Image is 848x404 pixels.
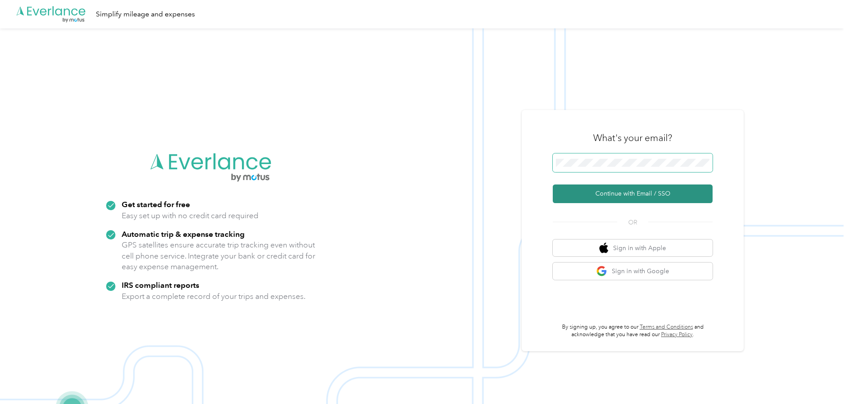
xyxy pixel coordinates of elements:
[640,324,693,330] a: Terms and Conditions
[553,323,713,339] p: By signing up, you agree to our and acknowledge that you have read our .
[596,266,607,277] img: google logo
[599,243,608,254] img: apple logo
[122,210,258,221] p: Easy set up with no credit card required
[593,132,672,144] h3: What's your email?
[96,9,195,20] div: Simplify mileage and expenses
[661,331,693,338] a: Privacy Policy
[122,280,199,290] strong: IRS compliant reports
[122,291,305,302] p: Export a complete record of your trips and expenses.
[617,218,648,227] span: OR
[553,263,713,280] button: google logoSign in with Google
[553,184,713,203] button: Continue with Email / SSO
[122,229,245,239] strong: Automatic trip & expense tracking
[122,239,316,272] p: GPS satellites ensure accurate trip tracking even without cell phone service. Integrate your bank...
[122,200,190,209] strong: Get started for free
[553,239,713,257] button: apple logoSign in with Apple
